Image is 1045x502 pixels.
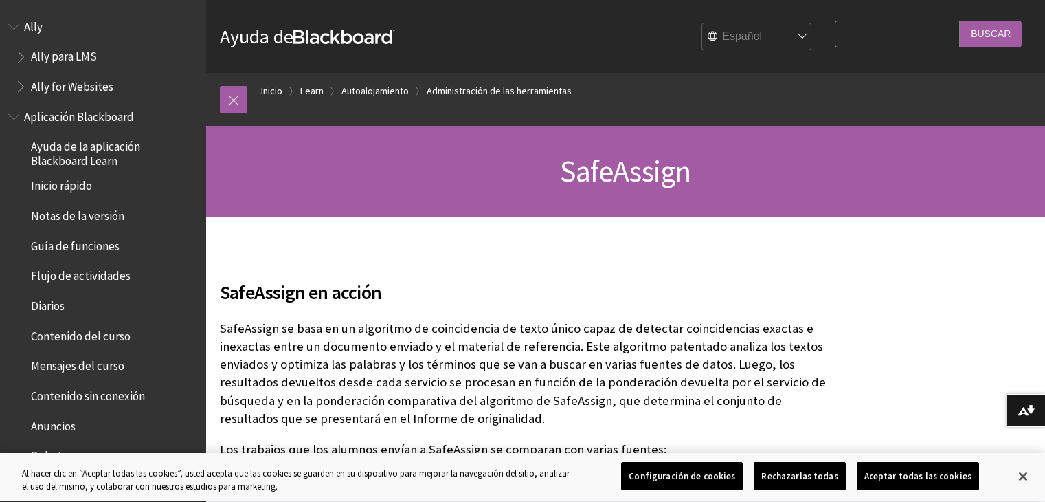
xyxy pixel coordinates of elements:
span: SafeAssign [560,152,690,190]
a: Autoalojamiento [341,83,409,100]
span: Contenido del curso [31,325,131,343]
a: Ayuda deBlackboard [220,24,395,49]
span: Guía de funciones [31,234,120,253]
span: Debates [31,445,73,463]
button: Cerrar [1008,461,1038,492]
button: Rechazarlas todas [754,462,845,491]
input: Buscar [960,21,1022,47]
span: Ally for Websites [31,75,113,94]
button: Aceptar todas las cookies [857,462,979,491]
span: Anuncios [31,415,76,433]
span: Mensajes del curso [31,355,124,373]
a: Administración de las herramientas [427,83,572,100]
span: Inicio rápido [31,175,92,193]
span: Notas de la versión [31,204,124,223]
span: Flujo de actividades [31,265,131,283]
span: Ally [24,15,43,34]
strong: Blackboard [293,30,395,44]
select: Site Language Selector [702,23,812,51]
span: Aplicación Blackboard [24,105,134,124]
a: Learn [300,83,324,100]
span: Contenido sin conexión [31,384,145,403]
span: Ayuda de la aplicación Blackboard Learn [31,135,196,168]
p: SafeAssign se basa en un algoritmo de coincidencia de texto único capaz de detectar coincidencias... [220,320,828,428]
div: Al hacer clic en “Aceptar todas las cookies”, usted acepta que las cookies se guarden en su dispo... [22,467,575,494]
h2: SafeAssign en acción [220,261,828,307]
button: Configuración de cookies [621,462,743,491]
p: Los trabajos que los alumnos envían a SafeAssign se comparan con varias fuentes: [220,441,828,459]
span: Diarios [31,294,65,313]
nav: Book outline for Anthology Ally Help [8,15,198,98]
a: Inicio [261,83,282,100]
span: Ally para LMS [31,45,97,64]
